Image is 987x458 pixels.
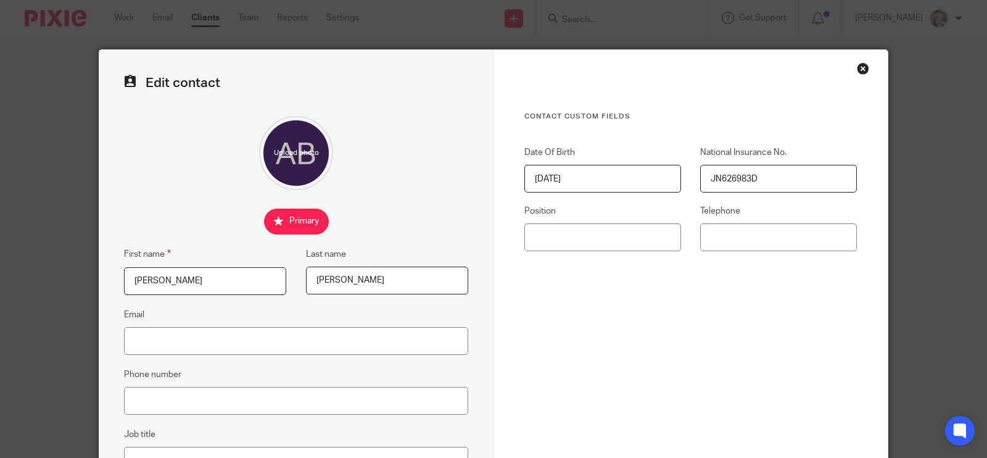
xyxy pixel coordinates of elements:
label: First name [124,247,171,261]
label: Phone number [124,368,181,381]
label: Date Of Birth [524,146,681,159]
label: Position [524,205,681,217]
label: Email [124,309,144,321]
label: Job title [124,428,155,441]
h2: Edit contact [124,75,468,91]
label: Last name [306,248,346,260]
label: Telephone [700,205,857,217]
div: Close this dialog window [857,62,869,75]
h3: Contact Custom fields [524,112,857,122]
label: National Insurance No. [700,146,857,159]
